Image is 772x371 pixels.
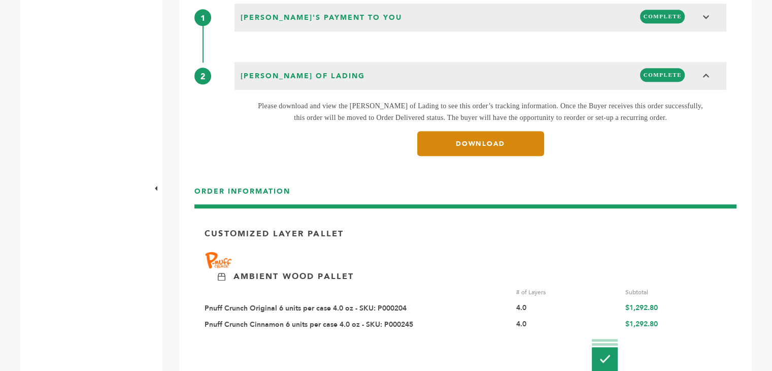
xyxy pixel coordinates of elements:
a: DOWNLOAD [417,131,544,156]
div: 4.0 [516,303,618,314]
div: # of Layers [516,288,618,297]
span: [PERSON_NAME]'s Payment to You [238,10,405,26]
a: Pnuff Crunch Original 6 units per case 4.0 oz - SKU: P000204 [205,303,407,313]
h3: ORDER INFORMATION [194,187,736,204]
img: Ambient [218,273,225,281]
p: Customized Layer Pallet [205,228,344,239]
div: Subtotal [625,288,726,297]
span: [PERSON_NAME] of Lading [238,68,368,84]
div: 4.0 [516,320,618,330]
div: $1,292.80 [625,320,726,330]
span: Please download and view the [PERSON_NAME] of Lading to see this order’s tracking information. On... [254,100,707,123]
p: Ambient Wood Pallet [233,271,354,282]
span: COMPLETE [640,68,685,82]
img: Brand Name [205,251,235,270]
span: COMPLETE [640,10,685,23]
a: Pnuff Crunch Cinnamon 6 units per case 4.0 oz - SKU: P000245 [205,320,413,329]
img: Pallet-Icons-02.png [592,339,618,371]
div: $1,292.80 [625,303,726,314]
